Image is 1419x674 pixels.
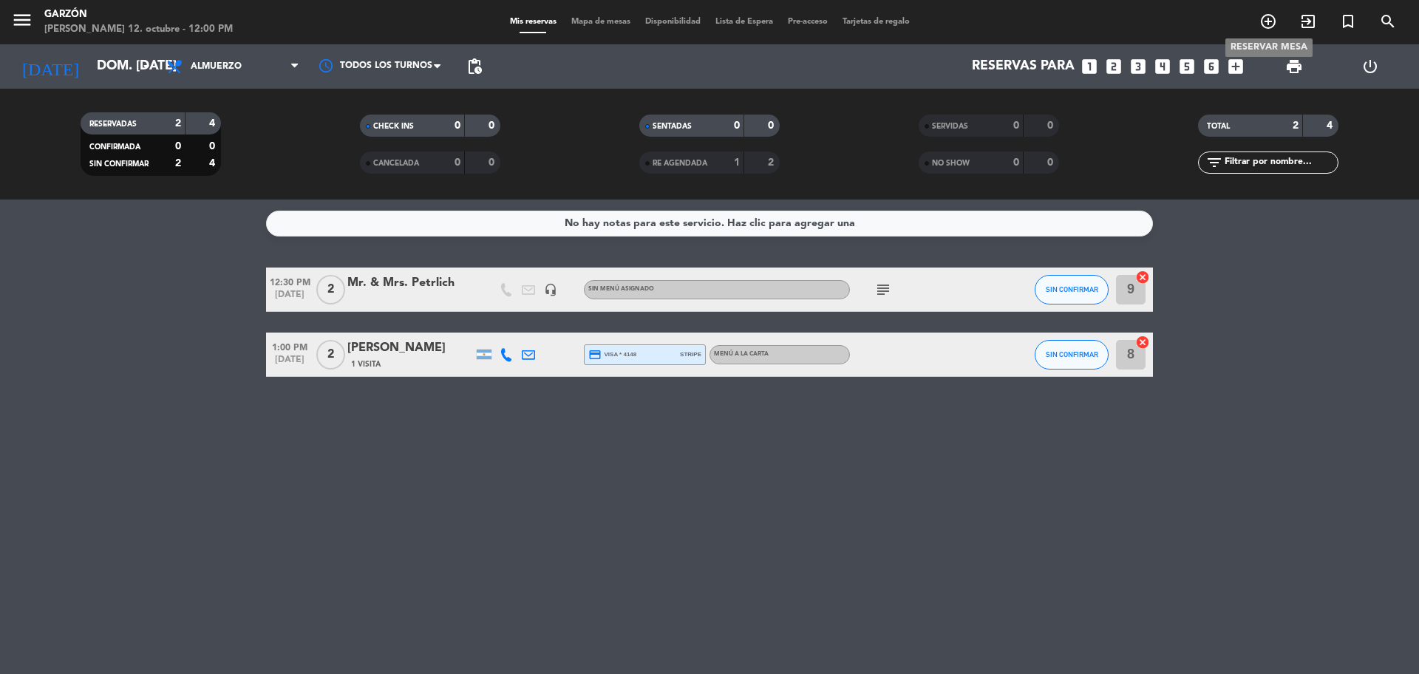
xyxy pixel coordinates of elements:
[489,157,497,168] strong: 0
[373,160,419,167] span: CANCELADA
[209,141,218,152] strong: 0
[1104,57,1123,76] i: looks_two
[1035,340,1109,370] button: SIN CONFIRMAR
[11,50,89,83] i: [DATE]
[1129,57,1148,76] i: looks_3
[780,18,835,26] span: Pre-acceso
[191,61,242,72] span: Almuerzo
[266,273,313,290] span: 12:30 PM
[347,273,473,293] div: Mr. & Mrs. Petrlich
[1153,57,1172,76] i: looks_4
[89,120,137,128] span: RESERVADAS
[89,143,140,151] span: CONFIRMADA
[209,118,218,129] strong: 4
[1177,57,1197,76] i: looks_5
[564,18,638,26] span: Mapa de mesas
[1047,120,1056,131] strong: 0
[1226,57,1245,76] i: add_box
[44,7,233,22] div: Garzón
[137,58,155,75] i: arrow_drop_down
[588,348,602,361] i: credit_card
[588,286,654,292] span: Sin menú asignado
[1137,336,1149,349] img: close.png
[1259,13,1277,30] i: add_circle_outline
[1223,154,1338,171] input: Filtrar por nombre...
[768,157,777,168] strong: 2
[544,283,557,296] i: headset_mic
[503,18,564,26] span: Mis reservas
[373,123,414,130] span: CHECK INS
[714,351,769,357] span: MENÚ A LA CARTA
[1047,157,1056,168] strong: 0
[932,160,970,167] span: NO SHOW
[734,157,740,168] strong: 1
[1379,13,1397,30] i: search
[455,120,460,131] strong: 0
[347,338,473,358] div: [PERSON_NAME]
[638,18,708,26] span: Disponibilidad
[466,58,483,75] span: pending_actions
[874,281,892,299] i: subject
[266,338,313,355] span: 1:00 PM
[768,120,777,131] strong: 0
[708,18,780,26] span: Lista de Espera
[1361,58,1379,75] i: power_settings_new
[588,348,636,361] span: visa * 4148
[44,22,233,37] div: [PERSON_NAME] 12. octubre - 12:00 PM
[1035,275,1109,304] button: SIN CONFIRMAR
[266,355,313,372] span: [DATE]
[89,160,149,168] span: SIN CONFIRMAR
[1299,13,1317,30] i: exit_to_app
[1046,350,1098,358] span: SIN CONFIRMAR
[734,120,740,131] strong: 0
[11,9,33,36] button: menu
[266,290,313,307] span: [DATE]
[1339,13,1357,30] i: turned_in_not
[209,158,218,168] strong: 4
[455,157,460,168] strong: 0
[1205,154,1223,171] i: filter_list
[175,141,181,152] strong: 0
[1207,123,1230,130] span: TOTAL
[316,340,345,370] span: 2
[1327,120,1335,131] strong: 4
[1293,120,1299,131] strong: 2
[316,275,345,304] span: 2
[1332,44,1408,89] div: LOG OUT
[932,123,968,130] span: SERVIDAS
[1080,57,1099,76] i: looks_one
[680,350,701,359] span: stripe
[972,59,1075,74] span: Reservas para
[1013,157,1019,168] strong: 0
[653,123,692,130] span: SENTADAS
[489,120,497,131] strong: 0
[835,18,917,26] span: Tarjetas de regalo
[1285,58,1303,75] span: print
[175,118,181,129] strong: 2
[1046,285,1098,293] span: SIN CONFIRMAR
[1137,271,1149,284] img: close.png
[1225,38,1313,57] div: RESERVAR MESA
[653,160,707,167] span: RE AGENDADA
[565,215,855,232] div: No hay notas para este servicio. Haz clic para agregar una
[11,9,33,31] i: menu
[1013,120,1019,131] strong: 0
[351,358,381,370] span: 1 Visita
[1202,57,1221,76] i: looks_6
[175,158,181,168] strong: 2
